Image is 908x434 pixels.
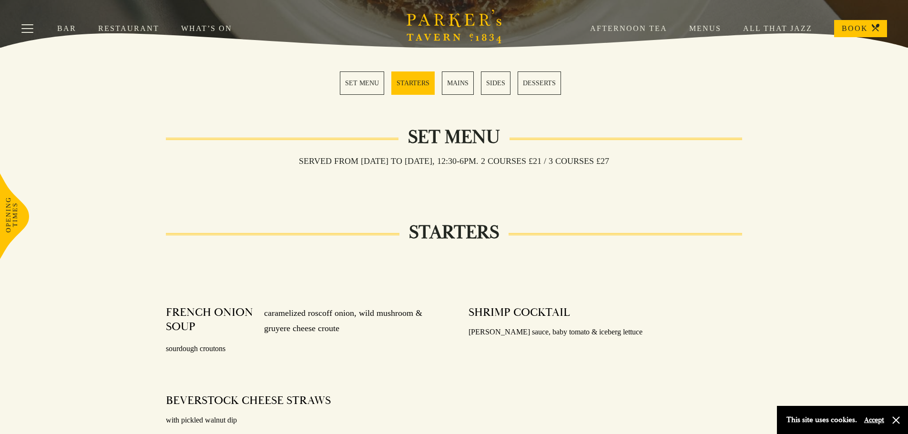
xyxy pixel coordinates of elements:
[255,305,439,336] p: caramelized roscoff onion, wild mushroom & gruyere cheese croute
[399,221,509,244] h2: STARTERS
[469,305,570,320] h4: SHRIMP COCKTAIL
[398,126,510,149] h2: Set Menu
[518,71,561,95] a: 5 / 5
[289,156,619,166] h3: Served from [DATE] to [DATE], 12:30-6pm. 2 COURSES £21 / 3 COURSES £27
[391,71,435,95] a: 2 / 5
[864,415,884,424] button: Accept
[786,413,857,427] p: This site uses cookies.
[340,71,384,95] a: 1 / 5
[166,414,440,427] p: with pickled walnut dip
[166,342,440,356] p: sourdough croutons
[481,71,510,95] a: 4 / 5
[166,394,331,408] h4: BEVERSTOCK CHEESE STRAWS
[469,325,743,339] p: [PERSON_NAME] sauce, baby tomato & iceberg lettuce
[891,415,901,425] button: Close and accept
[166,305,255,336] h4: FRENCH ONION SOUP
[442,71,474,95] a: 3 / 5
